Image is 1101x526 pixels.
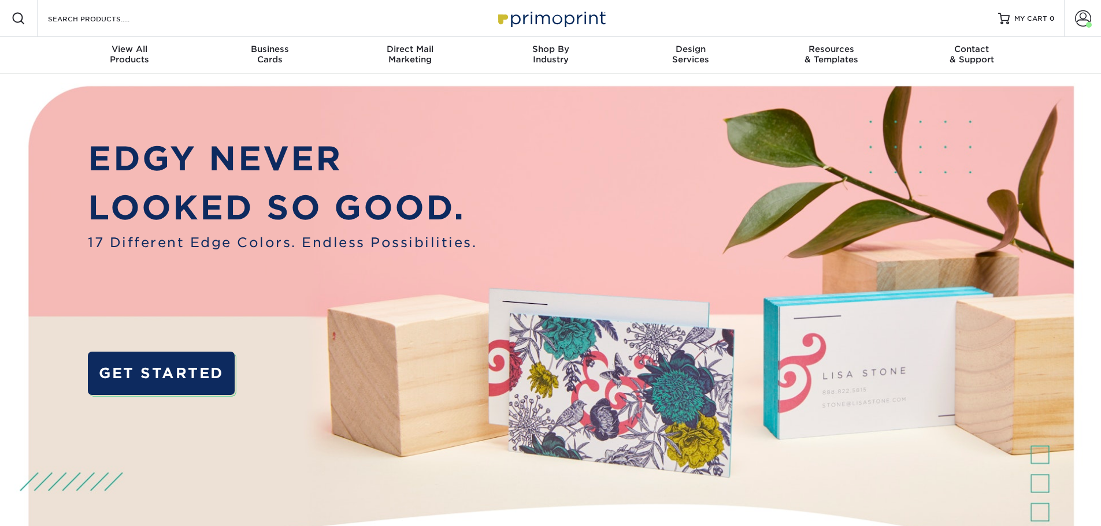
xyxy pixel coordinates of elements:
div: Marketing [340,44,480,65]
img: Primoprint [493,6,609,31]
div: & Templates [761,44,902,65]
span: 0 [1050,14,1055,23]
a: BusinessCards [199,37,340,74]
div: Industry [480,44,621,65]
div: Products [60,44,200,65]
div: Cards [199,44,340,65]
div: & Support [902,44,1042,65]
a: DesignServices [621,37,761,74]
span: MY CART [1014,14,1047,24]
span: Business [199,44,340,54]
a: Contact& Support [902,37,1042,74]
span: Design [621,44,761,54]
a: Direct MailMarketing [340,37,480,74]
p: LOOKED SO GOOD. [88,183,477,233]
span: Direct Mail [340,44,480,54]
a: GET STARTED [88,352,234,395]
a: Shop ByIndustry [480,37,621,74]
span: 17 Different Edge Colors. Endless Possibilities. [88,233,477,252]
div: Services [621,44,761,65]
span: Contact [902,44,1042,54]
span: View All [60,44,200,54]
span: Shop By [480,44,621,54]
a: Resources& Templates [761,37,902,74]
p: EDGY NEVER [88,134,477,184]
span: Resources [761,44,902,54]
input: SEARCH PRODUCTS..... [47,12,160,25]
a: View AllProducts [60,37,200,74]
